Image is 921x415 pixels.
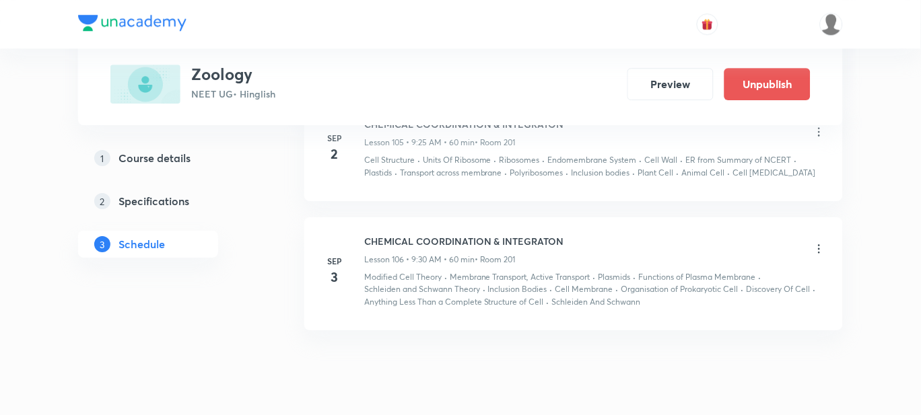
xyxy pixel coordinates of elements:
div: · [505,167,508,179]
h5: Course details [118,150,191,166]
a: Company Logo [78,15,186,34]
div: · [483,283,485,295]
p: Cell Wall [645,154,678,166]
p: Plastids [364,167,392,179]
h5: Schedule [118,236,165,252]
p: NEET UG • Hinglish [191,87,275,101]
p: Plasmids [599,271,631,283]
a: 1Course details [78,145,261,172]
div: · [547,296,549,308]
div: · [759,271,761,283]
h4: 3 [321,267,348,287]
h5: Specifications [118,193,189,209]
img: Aamir Yousuf [820,13,843,36]
div: · [728,167,730,179]
p: Lesson 105 • 9:25 AM • 60 min [364,137,475,149]
button: Preview [627,68,714,100]
p: Cell [MEDICAL_DATA] [733,167,816,179]
p: 3 [94,236,110,252]
div: · [634,271,636,283]
div: · [494,154,497,166]
div: · [550,283,553,295]
div: · [677,167,679,179]
img: 76AAA355-9C0C-4711-852C-9A44D12F5269_plus.png [110,65,180,104]
div: · [395,167,397,179]
div: · [741,283,744,295]
p: Organisation of Prokaryotic Cell [621,283,739,295]
div: · [417,154,420,166]
p: Ribosomes [500,154,540,166]
p: Schleiden And Schwann [552,296,641,308]
p: • Room 201 [475,137,516,149]
h3: Zoology [191,65,275,84]
h6: CHEMICAL COORDINATION & INTEGRATON [364,234,564,248]
p: Transport across membrane [400,167,502,179]
div: · [640,154,642,166]
p: Units Of Ribosome [423,154,491,166]
div: · [813,283,816,295]
h6: Sep [321,255,348,267]
p: 1 [94,150,110,166]
div: · [593,271,596,283]
button: avatar [697,13,718,35]
div: · [566,167,569,179]
div: · [633,167,636,179]
p: • Room 201 [475,254,516,266]
p: Animal Cell [682,167,725,179]
h4: 2 [321,144,348,164]
p: Functions of Plasma Membrane [639,271,756,283]
p: Modified Cell Theory [364,271,442,283]
p: Membrane Transport, Active Transport [450,271,590,283]
img: Company Logo [78,15,186,31]
p: Lesson 106 • 9:30 AM • 60 min [364,254,475,266]
p: Cell Structure [364,154,415,166]
p: Anything Less Than a Complete Structure of Cell [364,296,544,308]
img: avatar [702,18,714,30]
p: Inclusion Bodies [488,283,547,295]
div: · [616,283,619,295]
div: · [681,154,683,166]
div: · [794,154,797,166]
p: Endomembrane System [548,154,637,166]
p: ER from Summary of NCERT [686,154,792,166]
div: · [543,154,545,166]
p: Inclusion bodies [572,167,630,179]
h6: Sep [321,132,348,144]
p: Discovery Of Cell [747,283,811,295]
button: Unpublish [724,68,811,100]
a: 2Specifications [78,188,261,215]
p: Polyribosomes [510,167,564,179]
div: · [444,271,447,283]
p: Plant Cell [638,167,674,179]
p: Schleiden and Schwann Theory [364,283,480,295]
p: Cell Membrane [555,283,613,295]
p: 2 [94,193,110,209]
